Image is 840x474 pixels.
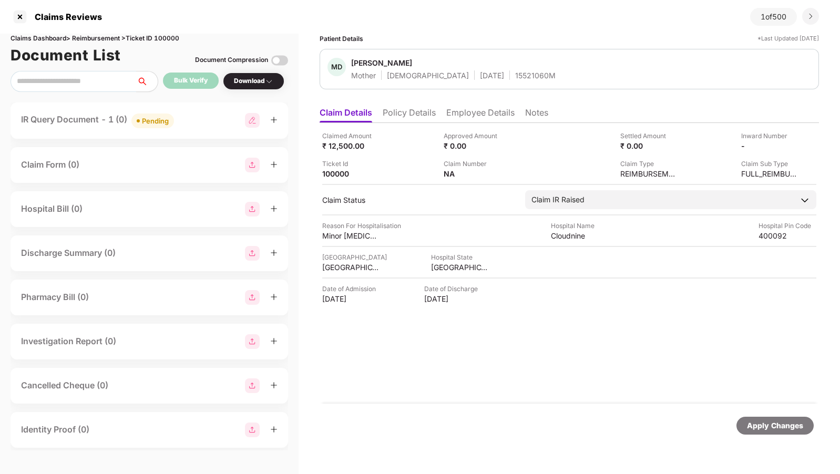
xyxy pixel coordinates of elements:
span: plus [270,426,278,433]
div: Minor [MEDICAL_DATA] [322,231,380,241]
img: svg+xml;base64,PHN2ZyBpZD0iR3JvdXBfMjg4MTMiIGRhdGEtbmFtZT0iR3JvdXAgMjg4MTMiIHhtbG5zPSJodHRwOi8vd3... [245,334,260,349]
li: Employee Details [446,107,515,122]
div: 100000 [322,169,380,179]
img: downArrowIcon [800,195,810,205]
div: Claim Form (0) [21,158,79,171]
div: Mother [351,70,376,80]
div: Document Compression [195,55,268,65]
button: search [136,71,158,92]
img: svg+xml;base64,PHN2ZyBpZD0iRHJvcGRvd24tMzJ4MzIiIHhtbG5zPSJodHRwOi8vd3d3LnczLm9yZy8yMDAwL3N2ZyIgd2... [265,77,273,86]
div: - [741,141,799,151]
span: plus [270,293,278,301]
div: [GEOGRAPHIC_DATA] [322,262,380,272]
img: svg+xml;base64,PHN2ZyBpZD0iRHJvcGRvd24tMzJ4MzIiIHhtbG5zPSJodHRwOi8vd3d3LnczLm9yZy8yMDAwL3N2ZyIgd2... [806,12,815,20]
div: Ticket Id [322,159,380,169]
div: Patient Details [320,34,363,44]
div: [DATE] [322,294,380,304]
img: svg+xml;base64,PHN2ZyBpZD0iR3JvdXBfMjg4MTMiIGRhdGEtbmFtZT0iR3JvdXAgMjg4MTMiIHhtbG5zPSJodHRwOi8vd3... [245,290,260,305]
div: Claim IR Raised [531,194,585,205]
div: Approved Amount [444,131,501,141]
span: plus [270,116,278,123]
div: Inward Number [741,131,799,141]
div: Investigation Report (0) [21,335,116,348]
div: Hospital Bill (0) [21,202,83,215]
div: Settled Amount [620,131,678,141]
div: Date of Discharge [424,284,482,294]
span: search [136,77,158,86]
div: [GEOGRAPHIC_DATA] [431,262,489,272]
div: Claims Reviews [28,12,102,22]
div: [DATE] [480,70,504,80]
div: Discharge Summary (0) [21,246,116,260]
div: ₹ 0.00 [620,141,678,151]
li: Policy Details [383,107,436,122]
div: Claim Sub Type [741,159,799,169]
div: IR Query Document - 1 (0) [21,113,174,128]
div: Cancelled Cheque (0) [21,379,108,392]
span: plus [270,161,278,168]
div: *Last Updated [DATE] [757,34,819,44]
div: FULL_REIMBURSEMENT [741,169,799,179]
div: [GEOGRAPHIC_DATA] [322,252,387,262]
div: 15521060M [515,70,556,80]
div: Apply Changes [747,420,803,431]
h1: Document List [11,44,121,67]
div: REIMBURSEMENT [620,169,678,179]
div: NA [444,169,501,179]
div: Hospital State [431,252,489,262]
div: Bulk Verify [174,76,208,86]
div: [DATE] [424,294,482,304]
img: svg+xml;base64,PHN2ZyBpZD0iR3JvdXBfMjg4MTMiIGRhdGEtbmFtZT0iR3JvdXAgMjg4MTMiIHhtbG5zPSJodHRwOi8vd3... [245,423,260,437]
li: Notes [525,107,548,122]
span: plus [270,382,278,389]
div: Identity Proof (0) [21,423,89,436]
div: Hospital Pin Code [759,221,816,231]
img: svg+xml;base64,PHN2ZyBpZD0iR3JvdXBfMjg4MTMiIGRhdGEtbmFtZT0iR3JvdXAgMjg4MTMiIHhtbG5zPSJodHRwOi8vd3... [245,378,260,393]
div: Hospital Name [551,221,609,231]
div: Reason For Hospitalisation [322,221,401,231]
img: svg+xml;base64,PHN2ZyBpZD0iR3JvdXBfMjg4MTMiIGRhdGEtbmFtZT0iR3JvdXAgMjg4MTMiIHhtbG5zPSJodHRwOi8vd3... [245,246,260,261]
div: Cloudnine [551,231,609,241]
span: plus [270,249,278,256]
div: Claim Type [620,159,678,169]
div: ₹ 0.00 [444,141,501,151]
div: Claims Dashboard > Reimbursement > Ticket ID 100000 [11,34,288,44]
div: [DEMOGRAPHIC_DATA] [387,70,469,80]
div: 400092 [759,231,816,241]
img: svg+xml;base64,PHN2ZyBpZD0iVG9nZ2xlLTMyeDMyIiB4bWxucz0iaHR0cDovL3d3dy53My5vcmcvMjAwMC9zdmciIHdpZH... [271,52,288,69]
img: svg+xml;base64,PHN2ZyB3aWR0aD0iMjgiIGhlaWdodD0iMjgiIHZpZXdCb3g9IjAgMCAyOCAyOCIgZmlsbD0ibm9uZSIgeG... [245,113,260,128]
div: 1 of 500 [750,8,797,26]
img: svg+xml;base64,PHN2ZyBpZD0iR3JvdXBfMjg4MTMiIGRhdGEtbmFtZT0iR3JvdXAgMjg4MTMiIHhtbG5zPSJodHRwOi8vd3... [245,202,260,217]
div: Pharmacy Bill (0) [21,291,89,304]
span: plus [270,337,278,345]
div: Date of Admission [322,284,380,294]
div: Download [234,76,273,86]
span: plus [270,205,278,212]
div: [PERSON_NAME] [351,58,412,68]
div: Pending [142,116,169,126]
li: Claim Details [320,107,372,122]
div: MD [327,58,346,76]
div: Claim Number [444,159,501,169]
div: Claimed Amount [322,131,380,141]
img: svg+xml;base64,PHN2ZyBpZD0iR3JvdXBfMjg4MTMiIGRhdGEtbmFtZT0iR3JvdXAgMjg4MTMiIHhtbG5zPSJodHRwOi8vd3... [245,158,260,172]
div: ₹ 12,500.00 [322,141,380,151]
div: Claim Status [322,195,515,205]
